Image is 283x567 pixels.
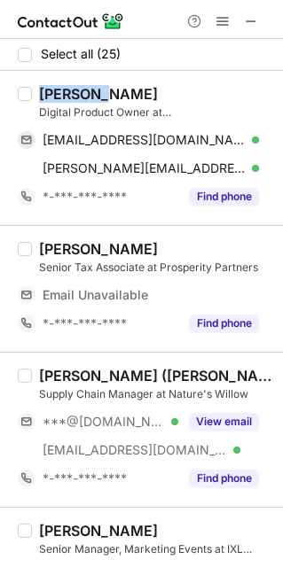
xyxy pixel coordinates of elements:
span: ***@[DOMAIN_NAME] [43,414,165,430]
button: Reveal Button [189,315,259,332]
span: Email Unavailable [43,287,148,303]
span: [EMAIL_ADDRESS][DOMAIN_NAME] [43,442,227,458]
button: Reveal Button [189,188,259,206]
button: Reveal Button [189,413,259,431]
div: [PERSON_NAME] [39,240,158,258]
span: Select all (25) [41,47,121,61]
span: [EMAIL_ADDRESS][DOMAIN_NAME] [43,132,246,148]
button: Reveal Button [189,470,259,487]
div: [PERSON_NAME] ([PERSON_NAME]) [PERSON_NAME] [39,367,272,384]
div: [PERSON_NAME] [39,522,158,540]
span: [PERSON_NAME][EMAIL_ADDRESS][PERSON_NAME][DOMAIN_NAME] [43,160,246,176]
div: Senior Manager, Marketing Events at IXL Learning [39,541,272,557]
img: ContactOut v5.3.10 [18,11,124,32]
div: Supply Chain Manager at Nature's Willow [39,386,272,402]
div: Digital Product Owner at [GEOGRAPHIC_DATA] Scientific [39,105,272,120]
div: [PERSON_NAME] [39,85,158,103]
div: Senior Tax Associate at Prosperity Partners [39,260,272,276]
